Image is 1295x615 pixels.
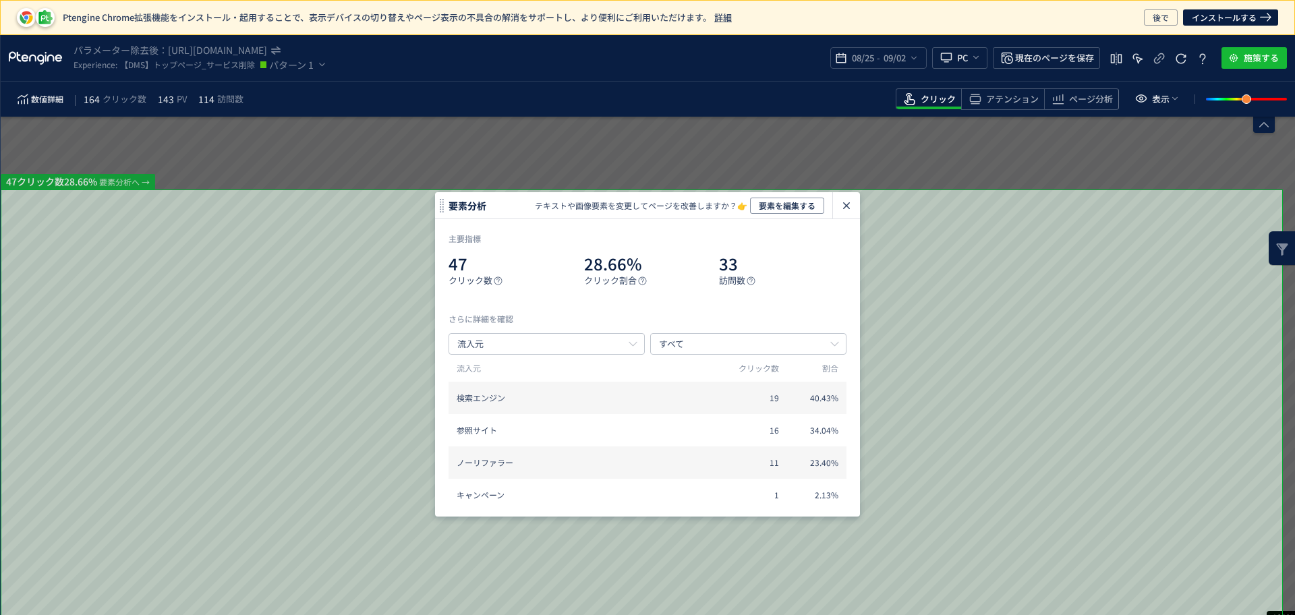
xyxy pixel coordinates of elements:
button: 表示 [1124,88,1189,110]
span: 現在のページを保存 [1015,47,1094,69]
span: 施策する [1244,47,1279,69]
span: キャンペーン [457,489,720,500]
button: PC [932,47,987,69]
div: heatmap-toolbar [1,82,1295,117]
span: ページ分析 [1069,93,1113,106]
span: ノーリファラー [457,457,720,468]
span: アテンション [986,93,1039,106]
div: heatmap-click-data-modal [435,192,860,517]
span: 23.40% [784,457,838,468]
span: 47 [449,252,576,275]
img: pt-icon-chrome.svg [19,10,34,25]
span: 要素を編集する [759,198,815,214]
span: 143 [158,91,174,107]
span: 114 [198,91,214,107]
div: heatmap-top-bar [1,35,1295,82]
span: クリック数 [103,91,146,107]
div: パターン 1 [260,57,328,73]
span: 09/02 [880,45,908,71]
span: 訪問数 [719,275,846,286]
span: 表示 [1152,88,1170,110]
div: slider between 0 and 200 [1206,87,1287,111]
button: 後で [1144,9,1178,26]
img: pt-icon-plugin.svg [38,10,53,25]
span: パターン 1 [269,57,316,73]
span: 1 [725,489,779,500]
p: テキストや画像要素を変更してページを改善しますか？👉 [535,200,747,211]
span: クリック数 [725,363,779,374]
span: 08/25 [849,45,877,71]
a: 詳細 [714,11,732,24]
span: 【DMS】トップページ_サービス削除 [74,57,117,73]
h4: さらに詳細を確認 [449,313,846,324]
span: PC [957,47,968,69]
span: クリック数 [449,274,502,287]
span: 割合 [784,363,838,374]
span: 参照サイト [457,424,720,436]
button: 数値詳細 [9,88,69,110]
span: - [877,45,880,71]
span: 28.66% [584,252,712,275]
span: 検索エンジン [457,392,720,403]
span: 33 [719,252,846,275]
button: 要素を編集する [750,198,824,214]
span: 数値詳細 [31,91,63,107]
span: 後で [1153,9,1169,26]
span: インストールする [1192,9,1257,26]
span: 【DMS】トップページ_サービス削除 [120,57,255,73]
span: クリック [921,93,956,106]
h4: 要素分析 [449,199,486,212]
button: 施策する [1221,47,1287,69]
h4: 主要指標 [449,233,846,244]
span: 40.43% [784,392,838,403]
input: 選択してください [449,333,645,355]
span: パラメーター除去後： [74,43,168,57]
i: https://www.johnan.com/dms/* [168,43,268,57]
span: 流入元 [457,363,720,374]
a: インストールする [1183,9,1278,26]
button: 現在のページを保存 [993,47,1100,69]
span: 2.13% [784,489,838,500]
span: PV [177,91,187,107]
span: クリック割合 [584,275,712,286]
span: 11 [725,457,779,468]
span: 34.04% [784,424,838,436]
span: 16 [725,424,779,436]
span: 164 [84,91,100,107]
input: 選択してください [650,333,846,355]
span: 19 [725,392,779,403]
p: Ptengine Chrome拡張機能をインストール・起用することで、表示デバイスの切り替えやページ表示の不具合の解消をサポートし、より便利にご利用いただけます。 [63,12,1136,23]
span: 訪問数 [217,91,243,107]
